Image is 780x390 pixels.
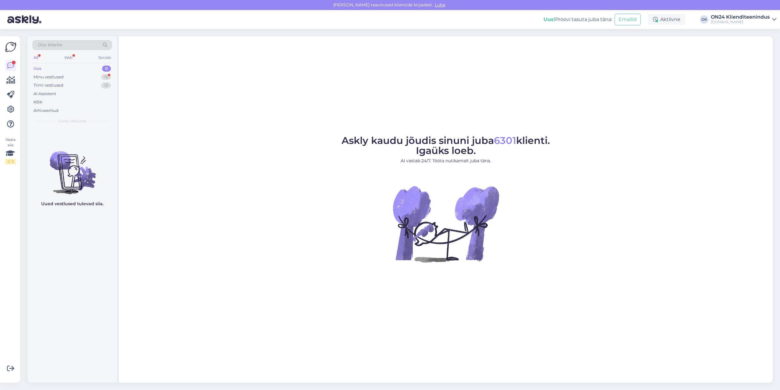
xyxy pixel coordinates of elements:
[34,82,63,88] div: Tiimi vestlused
[700,15,708,24] div: OK
[27,140,117,195] img: No chats
[41,201,104,207] p: Uued vestlused tulevad siia.
[711,15,770,20] div: ON24 Klienditeenindus
[34,91,56,97] div: AI Assistent
[38,42,62,48] span: Otsi kliente
[711,20,770,24] div: [DOMAIN_NAME]
[342,134,550,156] span: Askly kaudu jõudis sinuni juba klienti. Igaüks loeb.
[615,14,641,25] button: Emailid
[34,108,58,114] div: Arhiveeritud
[544,16,612,23] div: Proovi tasuta juba täna:
[63,54,74,62] div: Web
[544,16,555,22] b: Uus!
[102,66,111,72] div: 0
[101,82,111,88] div: 12
[34,66,41,72] div: Uus
[34,99,42,105] div: Kõik
[342,158,550,164] p: AI vastab 24/7. Tööta nutikamalt juba täna.
[58,118,87,124] span: Uued vestlused
[5,41,16,53] img: Askly Logo
[101,74,111,80] div: 15
[97,54,112,62] div: Socials
[648,14,685,25] div: Aktiivne
[34,74,64,80] div: Minu vestlused
[32,54,39,62] div: All
[711,15,776,24] a: ON24 Klienditeenindus[DOMAIN_NAME]
[494,134,516,146] span: 6301
[433,2,447,8] span: Luba
[5,159,16,164] div: 2 / 3
[391,169,501,279] img: No Chat active
[5,137,16,164] div: Vaata siia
